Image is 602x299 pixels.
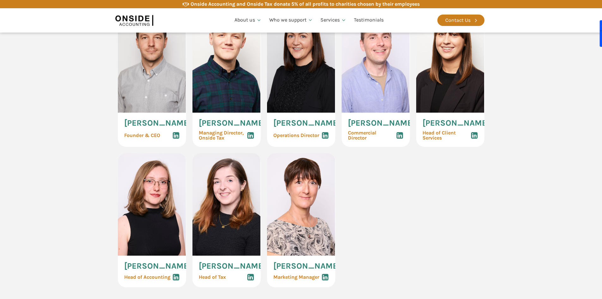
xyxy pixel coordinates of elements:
span: [PERSON_NAME] [199,262,266,270]
span: Founder & CEO [124,133,160,138]
span: [PERSON_NAME] [273,262,340,270]
span: [PERSON_NAME] [348,119,415,127]
span: Managing Director, Onside Tax [199,130,244,140]
a: Contact Us [437,15,484,26]
span: [PERSON_NAME] [273,119,340,127]
span: Marketing Manager [273,275,319,280]
span: [PERSON_NAME] [423,119,490,127]
span: Head of Accounting [124,275,170,280]
span: [PERSON_NAME] [124,262,191,270]
a: About us [231,9,265,31]
span: Operations Director [273,133,319,138]
span: Head of Tax [199,275,226,280]
span: Commercial Director [348,130,396,140]
div: Contact Us [445,16,471,24]
span: Head of Client Services [423,130,471,140]
span: [PERSON_NAME] [124,119,191,127]
a: Services [317,9,350,31]
a: Who we support [265,9,317,31]
a: Testimonials [350,9,387,31]
img: Onside Accounting [115,13,153,28]
span: [PERSON_NAME] [199,119,266,127]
